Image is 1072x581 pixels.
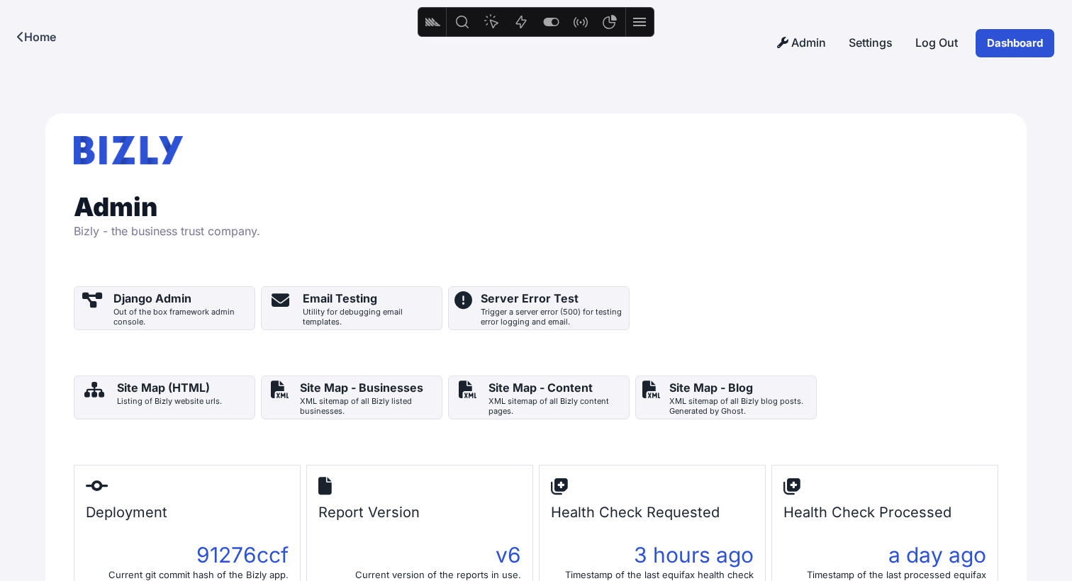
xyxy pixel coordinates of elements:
a: Dashboard [975,28,1055,58]
div: XML sitemap of all Bizly content pages. [488,396,623,416]
div: Site Map (HTML) [117,379,222,396]
div: v6 [318,542,521,568]
img: bizly_logo.svg [74,136,183,164]
div: Utility for debugging email templates. [303,307,436,327]
a: Log Out [904,28,969,58]
a: Server Error Test Trigger a server error (500) for testing error logging and email. [448,286,630,330]
div: 3 hours ago [551,542,754,568]
a: Settings [837,28,904,58]
div: Health Check Requested [551,497,754,528]
div: a day ago [783,542,986,568]
a: Site Map (HTML) Listing of Bizly website urls. [74,376,255,419]
p: Bizly - the business trust company. [74,221,535,241]
div: Health Check Processed [783,497,986,528]
div: XML sitemap of all Bizly listed businesses. [300,396,436,416]
div: Trigger a server error (500) for testing error logging and email. [481,307,623,327]
a: Email Testing Utility for debugging email templates. [261,286,442,330]
div: 91276ccf [86,542,289,568]
div: Django Admin [113,290,249,307]
div: Email Testing [303,290,436,307]
div: XML sitemap of all Bizly blog posts. Generated by Ghost. [669,396,810,416]
div: Report Version [318,497,521,528]
div: Site Map - Content [488,379,623,396]
a: Django Admin Out of the box framework admin console. [74,286,255,330]
a: Admin [766,28,837,58]
div: Site Map - Businesses [300,379,436,396]
div: Listing of Bizly website urls. [117,396,222,406]
div: Deployment [86,497,289,528]
a: Site Map - Content XML sitemap of all Bizly content pages. [448,376,630,419]
a: Site Map - Businesses XML sitemap of all Bizly listed businesses. [261,376,442,419]
div: Out of the box framework admin console. [113,307,249,327]
div: Site Map - Blog [669,379,810,396]
h1: Admin [74,193,535,221]
a: Site Map - Blog XML sitemap of all Bizly blog posts. Generated by Ghost. [635,376,817,419]
div: Server Error Test [481,290,623,307]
